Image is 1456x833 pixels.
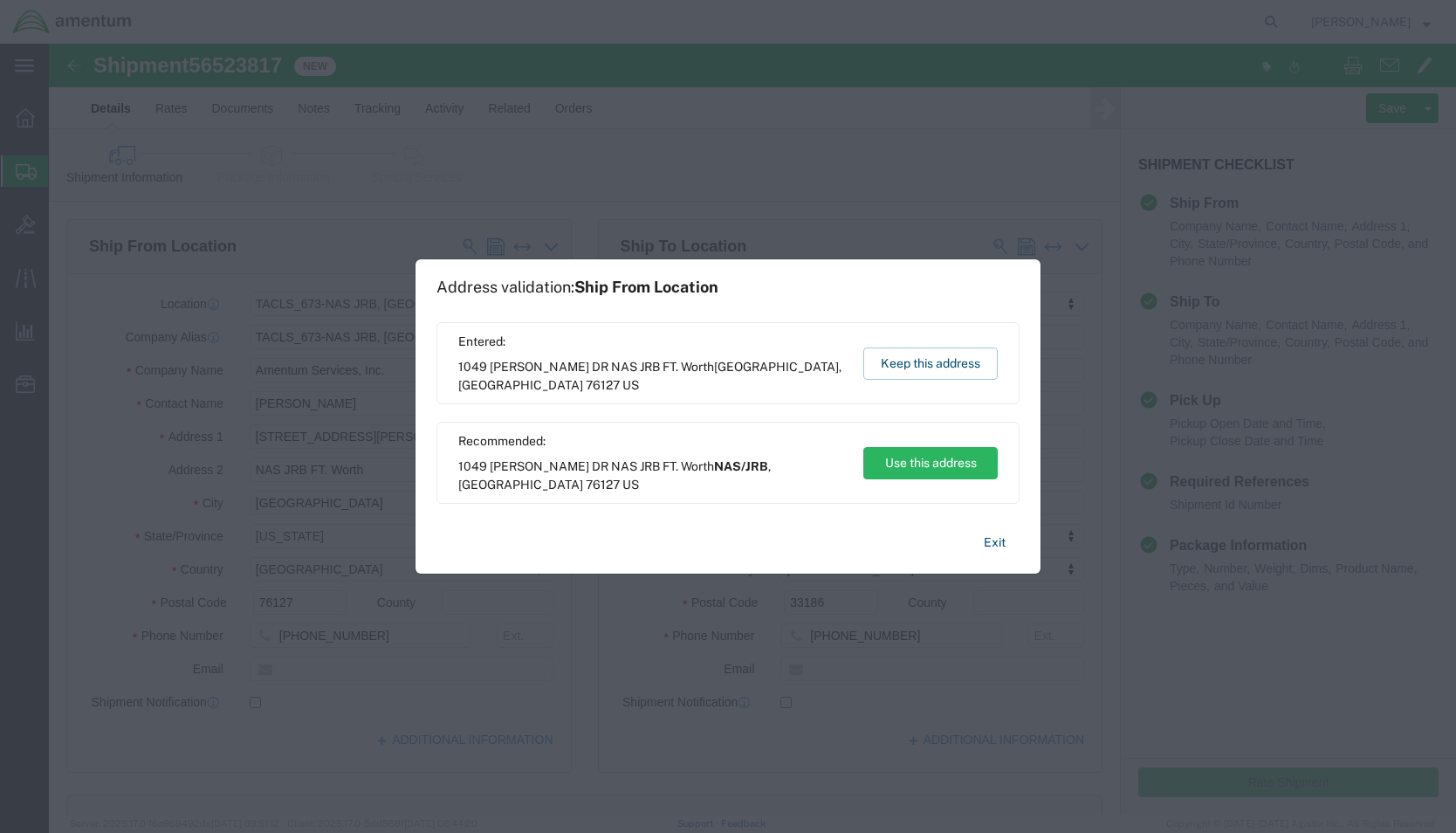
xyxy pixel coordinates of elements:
[458,458,847,494] span: 1049 [PERSON_NAME] DR NAS JRB FT. Worth ,
[970,527,1020,558] button: Exit
[622,478,639,492] span: US
[714,360,839,374] span: [GEOGRAPHIC_DATA]
[458,378,583,392] span: [GEOGRAPHIC_DATA]
[458,478,583,492] span: [GEOGRAPHIC_DATA]
[863,447,998,479] button: Use this address
[458,432,847,451] span: Recommended:
[714,459,768,473] span: NAS/JRB
[458,358,847,395] span: 1049 [PERSON_NAME] DR NAS JRB FT. Worth ,
[436,278,718,297] h1: Address validation:
[586,478,620,492] span: 76127
[586,378,620,392] span: 76127
[622,378,639,392] span: US
[863,348,998,380] button: Keep this address
[458,333,847,351] span: Entered:
[574,278,718,296] span: Ship From Location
